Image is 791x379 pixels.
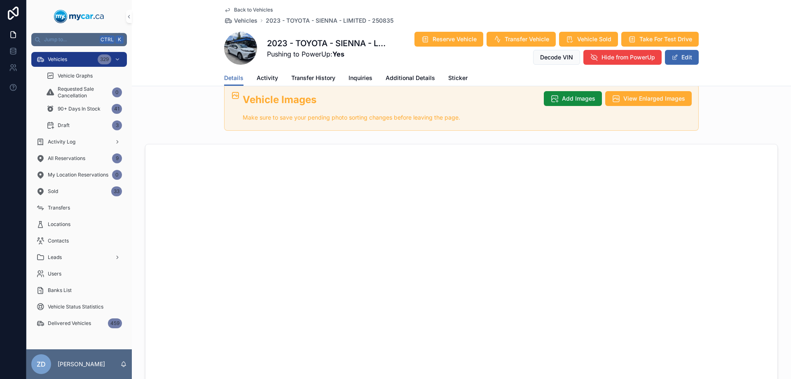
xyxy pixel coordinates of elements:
[48,56,67,63] span: Vehicles
[48,155,85,162] span: All Reservations
[31,52,127,67] a: Vehicles329
[332,50,344,58] strong: Yes
[665,50,699,65] button: Edit
[267,49,387,59] span: Pushing to PowerUp:
[112,104,122,114] div: 41
[386,71,435,87] a: Additional Details
[224,71,243,86] a: Details
[540,53,573,61] span: Decode VIN
[31,283,127,298] a: Banks List
[224,7,273,13] a: Back to Vehicles
[224,74,243,82] span: Details
[58,106,101,112] span: 90+ Days In Stock
[621,32,699,47] button: Take For Test Drive
[601,53,655,61] span: Hide from PowerUp
[623,94,685,103] span: View Enlarged Images
[112,87,122,97] div: 0
[386,74,435,82] span: Additional Details
[31,299,127,314] a: Vehicle Status Statistics
[31,167,127,182] a: My Location Reservations0
[243,93,537,106] h2: Vehicle Images
[111,186,122,196] div: 33
[349,71,372,87] a: Inquiries
[243,93,537,122] div: ## Vehicle Images Make sure to save your pending photo sorting changes before leaving the page.
[108,318,122,328] div: 459
[58,73,93,79] span: Vehicle Graphs
[41,68,127,83] a: Vehicle Graphs
[31,200,127,215] a: Transfers
[267,38,387,49] h1: 2023 - TOYOTA - SIENNA - LIMITED - 250835
[41,85,127,100] a: Requested Sale Cancellation0
[266,16,393,25] a: 2023 - TOYOTA - SIENNA - LIMITED - 250835
[31,266,127,281] a: Users
[487,32,556,47] button: Transfer Vehicle
[234,16,257,25] span: Vehicles
[100,35,115,44] span: Ctrl
[31,233,127,248] a: Contacts
[31,151,127,166] a: All Reservations9
[544,91,602,106] button: Add Images
[48,271,61,277] span: Users
[48,205,70,211] span: Transfers
[31,250,127,265] a: Leads
[577,35,611,43] span: Vehicle Sold
[349,74,372,82] span: Inquiries
[48,188,58,195] span: Sold
[257,74,278,82] span: Activity
[37,359,46,369] span: ZD
[116,36,123,43] span: K
[559,32,618,47] button: Vehicle Sold
[112,153,122,163] div: 9
[48,238,69,244] span: Contacts
[48,287,72,294] span: Banks List
[26,46,132,341] div: scrollable content
[48,172,108,178] span: My Location Reservations
[583,50,662,65] button: Hide from PowerUp
[31,217,127,232] a: Locations
[433,35,477,43] span: Reserve Vehicle
[448,71,468,87] a: Sticker
[31,184,127,199] a: Sold33
[605,91,692,106] button: View Enlarged Images
[639,35,692,43] span: Take For Test Drive
[48,139,75,145] span: Activity Log
[224,16,257,25] a: Vehicles
[234,7,273,13] span: Back to Vehicles
[257,71,278,87] a: Activity
[48,221,70,228] span: Locations
[58,360,105,368] p: [PERSON_NAME]
[48,304,103,310] span: Vehicle Status Statistics
[414,32,483,47] button: Reserve Vehicle
[98,54,111,64] div: 329
[291,74,335,82] span: Transfer History
[58,122,70,129] span: Draft
[48,254,62,261] span: Leads
[41,101,127,116] a: 90+ Days In Stock41
[44,36,96,43] span: Jump to...
[31,33,127,46] button: Jump to...CtrlK
[54,10,104,23] img: App logo
[31,316,127,331] a: Delivered Vehicles459
[48,320,91,327] span: Delivered Vehicles
[112,120,122,130] div: 3
[448,74,468,82] span: Sticker
[291,71,335,87] a: Transfer History
[533,50,580,65] button: Decode VIN
[243,113,537,122] p: Make sure to save your pending photo sorting changes before leaving the page.
[58,86,109,99] span: Requested Sale Cancellation
[31,134,127,149] a: Activity Log
[41,118,127,133] a: Draft3
[505,35,549,43] span: Transfer Vehicle
[112,170,122,180] div: 0
[562,94,595,103] span: Add Images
